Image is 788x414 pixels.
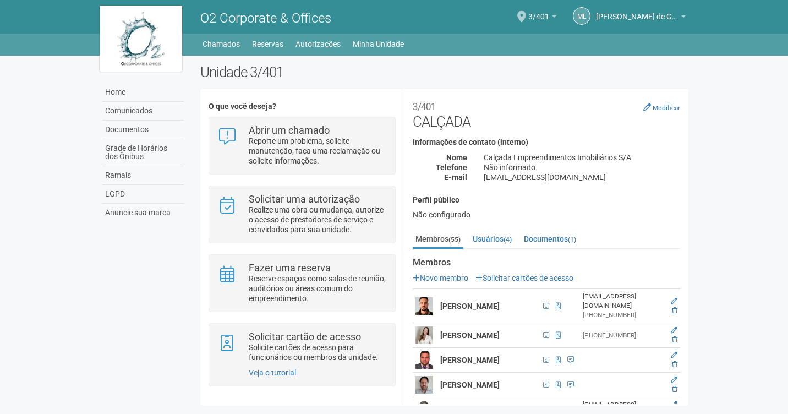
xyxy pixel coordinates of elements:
[672,385,677,393] a: Excluir membro
[643,103,680,112] a: Modificar
[671,326,677,334] a: Editar membro
[102,185,184,204] a: LGPD
[413,274,468,282] a: Novo membro
[475,172,688,182] div: [EMAIL_ADDRESS][DOMAIN_NAME]
[413,101,436,112] small: 3/401
[249,136,387,166] p: Reporte um problema, solicite manutenção, faça uma reclamação ou solicite informações.
[249,124,330,136] strong: Abrir um chamado
[415,351,433,369] img: user.png
[209,102,395,111] h4: O que você deseja?
[470,231,515,247] a: Usuários(4)
[568,236,576,243] small: (1)
[413,138,680,146] h4: Informações de contato (interno)
[249,331,361,342] strong: Solicitar cartão de acesso
[353,36,404,52] a: Minha Unidade
[528,2,549,21] span: 3/401
[249,262,331,274] strong: Fazer uma reserva
[440,331,500,340] strong: [PERSON_NAME]
[596,14,686,23] a: [PERSON_NAME] de Gondra
[249,368,296,377] a: Veja o tutorial
[436,163,467,172] strong: Telefone
[102,102,184,121] a: Comunicados
[583,331,663,340] div: [PHONE_NUMBER]
[295,36,341,52] a: Autorizações
[672,361,677,368] a: Excluir membro
[528,14,556,23] a: 3/401
[671,376,677,384] a: Editar membro
[504,236,512,243] small: (4)
[249,342,387,362] p: Solicite cartões de acesso para funcionários ou membros da unidade.
[672,307,677,314] a: Excluir membro
[671,401,677,408] a: Editar membro
[102,83,184,102] a: Home
[413,196,680,204] h4: Perfil público
[415,376,433,394] img: user.png
[102,139,184,166] a: Grade de Horários dos Ônibus
[521,231,579,247] a: Documentos(1)
[475,152,688,162] div: Calçada Empreendimentos Imobiliários S/A
[415,297,433,315] img: user.png
[217,194,386,235] a: Solicitar uma autorização Realize uma obra ou mudança, autorize o acesso de prestadores de serviç...
[413,231,463,249] a: Membros(55)
[583,310,663,320] div: [PHONE_NUMBER]
[446,153,467,162] strong: Nome
[444,173,467,182] strong: E-mail
[100,6,182,72] img: logo.jpg
[440,380,500,389] strong: [PERSON_NAME]
[200,64,688,80] h2: Unidade 3/401
[475,162,688,172] div: Não informado
[440,356,500,364] strong: [PERSON_NAME]
[583,292,663,310] div: [EMAIL_ADDRESS][DOMAIN_NAME]
[102,204,184,222] a: Anuncie sua marca
[203,36,240,52] a: Chamados
[440,302,500,310] strong: [PERSON_NAME]
[672,336,677,344] a: Excluir membro
[249,205,387,235] p: Realize uma obra ou mudança, autorize o acesso de prestadores de serviço e convidados para sua un...
[596,2,678,21] span: Michele Lima de Gondra
[249,193,360,205] strong: Solicitar uma autorização
[102,166,184,185] a: Ramais
[252,36,283,52] a: Reservas
[217,263,386,303] a: Fazer uma reserva Reserve espaços como salas de reunião, auditórios ou áreas comum do empreendime...
[653,104,680,112] small: Modificar
[413,258,680,268] strong: Membros
[200,10,331,26] span: O2 Corporate & Offices
[475,274,573,282] a: Solicitar cartões de acesso
[102,121,184,139] a: Documentos
[413,97,680,130] h2: CALÇADA
[249,274,387,303] p: Reserve espaços como salas de reunião, auditórios ou áreas comum do empreendimento.
[217,332,386,362] a: Solicitar cartão de acesso Solicite cartões de acesso para funcionários ou membros da unidade.
[671,297,677,305] a: Editar membro
[448,236,461,243] small: (55)
[413,210,680,220] div: Não configurado
[671,351,677,359] a: Editar membro
[573,7,590,25] a: ML
[217,126,386,166] a: Abrir um chamado Reporte um problema, solicite manutenção, faça uma reclamação ou solicite inform...
[415,326,433,344] img: user.png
